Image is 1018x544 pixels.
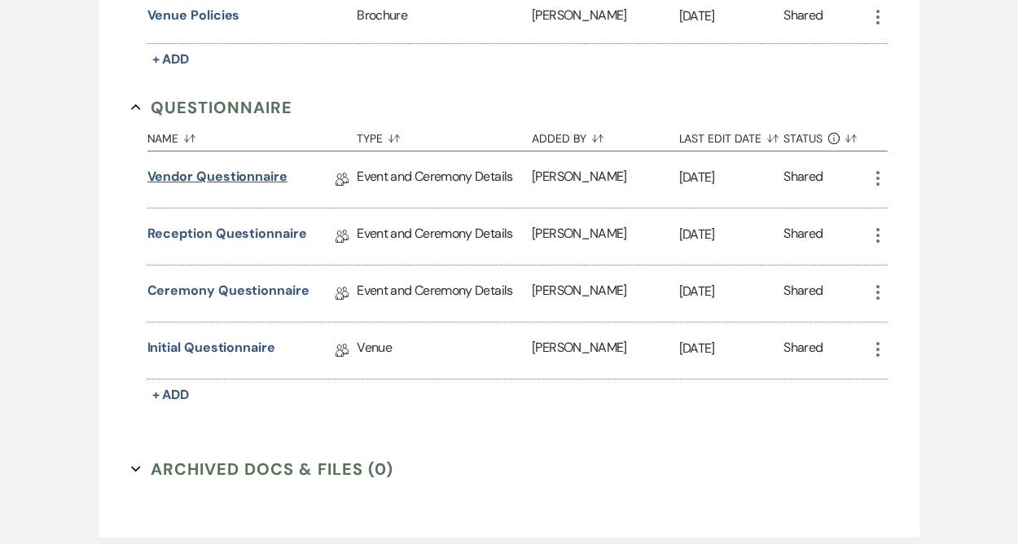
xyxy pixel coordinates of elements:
span: + Add [152,386,190,403]
a: Initial Questionnaire [147,338,275,363]
span: + Add [152,50,190,68]
button: Venue Policies [147,6,240,25]
span: Status [783,133,823,144]
p: [DATE] [679,281,784,302]
p: [DATE] [679,167,784,188]
button: + Add [147,384,195,406]
button: Type [357,120,532,151]
a: Ceremony Questionnaire [147,281,309,306]
button: Last Edit Date [679,120,784,151]
div: [PERSON_NAME] [532,322,678,379]
button: Name [147,120,358,151]
div: [PERSON_NAME] [532,265,678,322]
a: Vendor Questionnaire [147,167,287,192]
div: Event and Ceremony Details [357,265,532,322]
div: Venue [357,322,532,379]
div: [PERSON_NAME] [532,151,678,208]
div: Shared [783,338,823,363]
div: Event and Ceremony Details [357,151,532,208]
a: Reception Questionnaire [147,224,307,249]
button: Status [783,120,867,151]
div: Shared [783,224,823,249]
div: Shared [783,281,823,306]
div: [PERSON_NAME] [532,208,678,265]
div: Shared [783,6,823,28]
div: Event and Ceremony Details [357,208,532,265]
p: [DATE] [679,338,784,359]
button: Questionnaire [131,95,293,120]
button: Added By [532,120,678,151]
button: Archived Docs & Files (0) [131,457,394,481]
p: [DATE] [679,224,784,245]
p: [DATE] [679,6,784,27]
button: + Add [147,48,195,71]
div: Shared [783,167,823,192]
